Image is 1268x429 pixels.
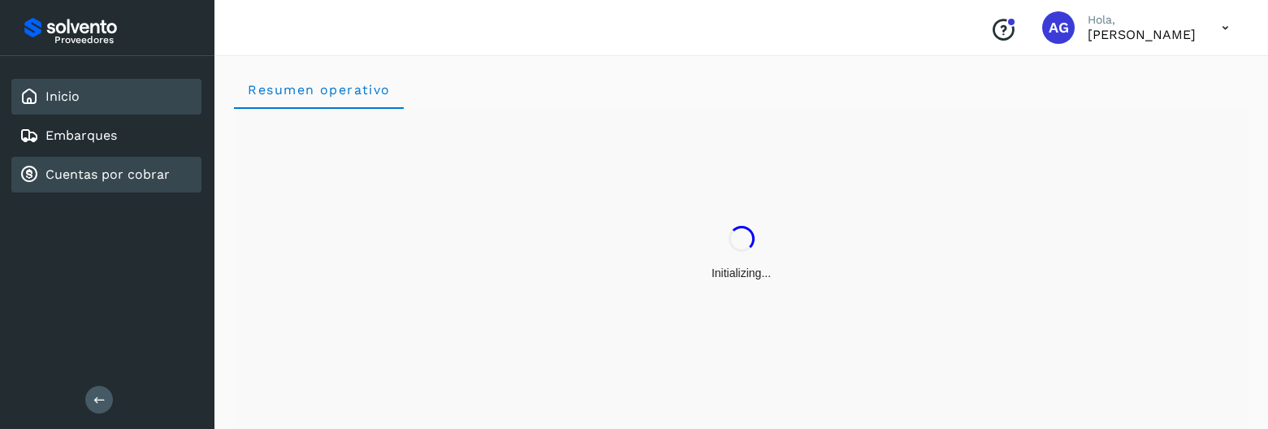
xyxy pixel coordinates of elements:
[1088,13,1196,27] p: Hola,
[54,34,195,45] p: Proveedores
[45,167,170,182] a: Cuentas por cobrar
[11,118,201,154] div: Embarques
[247,82,391,97] span: Resumen operativo
[45,128,117,143] a: Embarques
[11,157,201,193] div: Cuentas por cobrar
[1088,27,1196,42] p: ALVARO GUZMAN GUZMAN
[45,89,80,104] a: Inicio
[11,79,201,115] div: Inicio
